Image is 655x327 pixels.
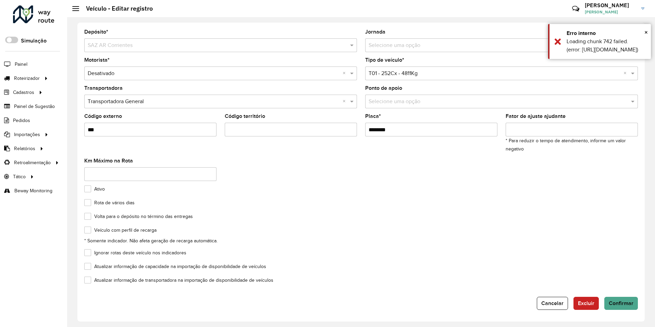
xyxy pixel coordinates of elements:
label: Código território [225,112,265,120]
span: Painel de Sugestão [14,103,55,110]
span: Excluir [578,300,594,306]
span: Clear all [623,69,629,77]
span: Cancelar [541,300,564,306]
button: Excluir [573,297,599,310]
label: Ponto de apoio [365,84,402,92]
label: Atualizar informação de capacidade na importação de disponibilidade de veículos [84,263,266,270]
button: Close [644,27,648,37]
span: Importações [14,131,40,138]
button: Cancelar [537,297,568,310]
label: Veículo com perfil de recarga [84,227,157,234]
span: Clear all [343,69,348,77]
span: Relatórios [14,145,35,152]
span: Roteirizador [14,75,40,82]
label: Simulação [21,37,47,45]
label: Placa [365,112,381,120]
div: Erro interno [567,29,646,37]
h2: Veículo - Editar registro [79,5,153,12]
label: Fator de ajuste ajudante [506,112,566,120]
label: Código externo [84,112,122,120]
label: Volta para o depósito no término das entregas [84,213,193,220]
label: Atualizar informação de transportadora na importação de disponibilidade de veículos [84,277,273,284]
label: Km Máximo na Rota [84,157,133,165]
span: Cadastros [13,89,34,96]
span: Painel [15,61,27,68]
span: Pedidos [13,117,30,124]
span: Beway Monitoring [14,187,52,194]
label: Transportadora [84,84,123,92]
span: Retroalimentação [14,159,51,166]
div: Loading chunk 742 failed. (error: [URL][DOMAIN_NAME]) [567,37,646,54]
a: Contato Rápido [568,1,583,16]
h3: [PERSON_NAME] [585,2,636,9]
span: × [644,28,648,36]
label: Rota de vários dias [84,199,135,206]
span: Clear all [343,97,348,106]
label: Ignorar rotas deste veículo nos indicadores [84,249,186,256]
span: Tático [13,173,26,180]
label: Depósito [84,28,108,36]
label: Tipo de veículo [365,56,404,64]
button: Confirmar [604,297,638,310]
label: Motorista [84,56,110,64]
span: Confirmar [609,300,633,306]
small: * Somente indicador. Não afeta geração de recarga automática. [84,238,218,243]
span: [PERSON_NAME] [585,9,636,15]
small: * Para reduzir o tempo de atendimento, informe um valor negativo [506,138,626,152]
label: Ativo [84,185,105,193]
label: Jornada [365,28,385,36]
